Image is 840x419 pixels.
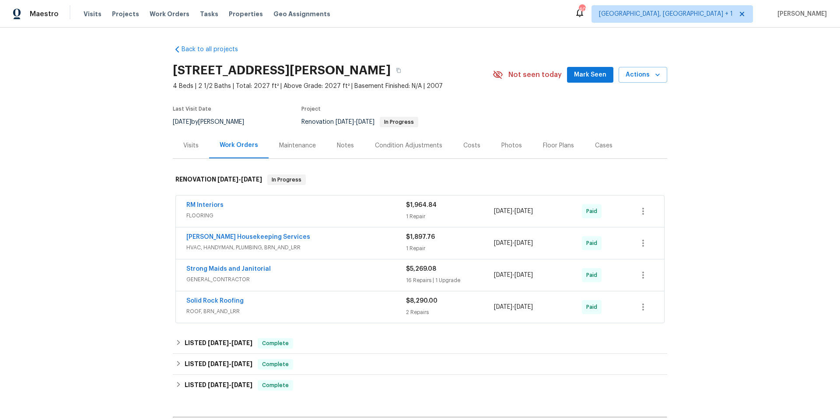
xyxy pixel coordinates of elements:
h6: LISTED [185,359,252,370]
span: - [494,239,533,248]
span: - [494,303,533,311]
span: Work Orders [150,10,189,18]
span: Mark Seen [574,70,606,80]
a: Back to all projects [173,45,257,54]
span: $5,269.08 [406,266,436,272]
div: 1 Repair [406,212,494,221]
span: Maestro [30,10,59,18]
a: Strong Maids and Janitorial [186,266,271,272]
span: Paid [586,271,601,279]
span: 4 Beds | 2 1/2 Baths | Total: 2027 ft² | Above Grade: 2027 ft² | Basement Finished: N/A | 2007 [173,82,493,91]
div: 2 Repairs [406,308,494,317]
span: Complete [259,339,292,348]
div: Visits [183,141,199,150]
div: 16 Repairs | 1 Upgrade [406,276,494,285]
span: - [494,207,533,216]
span: $8,290.00 [406,298,437,304]
span: [DATE] [208,361,229,367]
span: [DATE] [514,208,533,214]
span: [DATE] [208,340,229,346]
div: LISTED [DATE]-[DATE]Complete [173,375,667,396]
span: In Progress [381,119,417,125]
span: [DATE] [494,240,512,246]
button: Copy Address [391,63,406,78]
span: [DATE] [494,304,512,310]
span: [GEOGRAPHIC_DATA], [GEOGRAPHIC_DATA] + 1 [599,10,733,18]
span: [DATE] [356,119,374,125]
span: [DATE] [208,382,229,388]
span: Actions [626,70,660,80]
div: Maintenance [279,141,316,150]
div: 40 [579,5,585,14]
span: Projects [112,10,139,18]
span: [DATE] [514,240,533,246]
div: RENOVATION [DATE]-[DATE]In Progress [173,166,667,194]
span: [DATE] [514,272,533,278]
button: Actions [619,67,667,83]
span: [DATE] [173,119,191,125]
span: [DATE] [514,304,533,310]
span: $1,964.84 [406,202,437,208]
div: Condition Adjustments [375,141,442,150]
h6: LISTED [185,380,252,391]
a: RM Interiors [186,202,224,208]
div: LISTED [DATE]-[DATE]Complete [173,354,667,375]
span: In Progress [268,175,305,184]
span: [DATE] [231,361,252,367]
span: FLOORING [186,211,406,220]
div: LISTED [DATE]-[DATE]Complete [173,333,667,354]
span: Paid [586,207,601,216]
h6: LISTED [185,338,252,349]
a: Solid Rock Roofing [186,298,244,304]
span: - [208,382,252,388]
div: Photos [501,141,522,150]
span: GENERAL_CONTRACTOR [186,275,406,284]
span: Complete [259,360,292,369]
span: [DATE] [494,208,512,214]
div: by [PERSON_NAME] [173,117,255,127]
div: 1 Repair [406,244,494,253]
span: [DATE] [231,382,252,388]
div: Costs [463,141,480,150]
span: Visits [84,10,101,18]
span: [DATE] [494,272,512,278]
h6: RENOVATION [175,175,262,185]
span: Paid [586,239,601,248]
span: Tasks [200,11,218,17]
div: Floor Plans [543,141,574,150]
span: Geo Assignments [273,10,330,18]
span: Properties [229,10,263,18]
span: [DATE] [241,176,262,182]
span: $1,897.76 [406,234,435,240]
span: [DATE] [336,119,354,125]
span: [DATE] [217,176,238,182]
div: Cases [595,141,612,150]
a: [PERSON_NAME] Housekeeping Services [186,234,310,240]
span: - [217,176,262,182]
span: Renovation [301,119,418,125]
h2: [STREET_ADDRESS][PERSON_NAME] [173,66,391,75]
span: [DATE] [231,340,252,346]
span: Paid [586,303,601,311]
span: - [208,340,252,346]
span: Project [301,106,321,112]
span: HVAC, HANDYMAN, PLUMBING, BRN_AND_LRR [186,243,406,252]
span: Not seen today [508,70,562,79]
span: Last Visit Date [173,106,211,112]
div: Notes [337,141,354,150]
span: ROOF, BRN_AND_LRR [186,307,406,316]
span: - [208,361,252,367]
span: - [494,271,533,279]
button: Mark Seen [567,67,613,83]
span: [PERSON_NAME] [774,10,827,18]
div: Work Orders [220,141,258,150]
span: - [336,119,374,125]
span: Complete [259,381,292,390]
